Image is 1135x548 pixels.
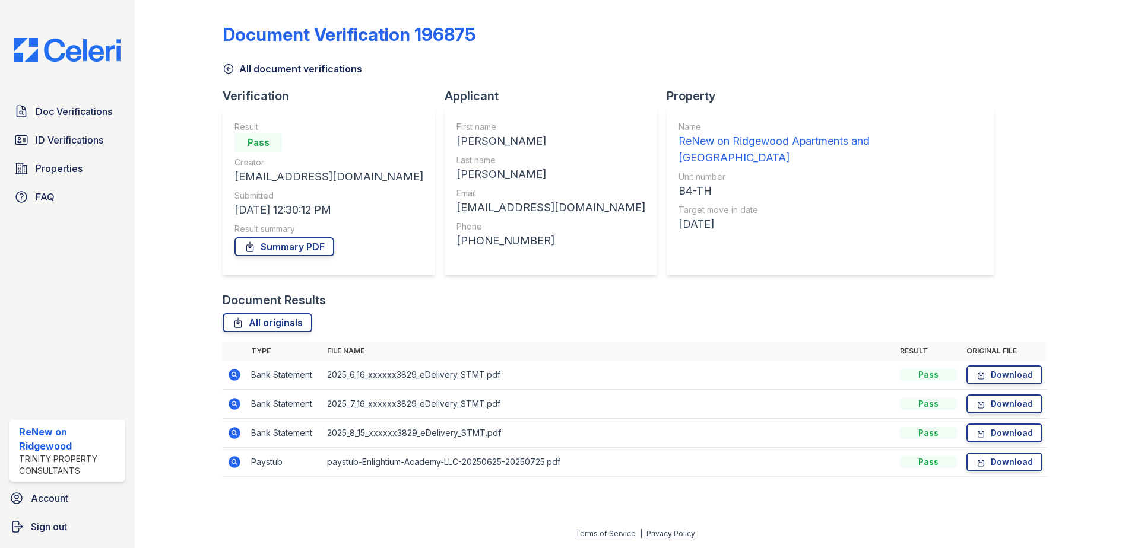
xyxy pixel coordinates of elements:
div: Creator [234,157,423,168]
td: Bank Statement [246,390,322,419]
div: | [640,529,642,538]
div: Verification [223,88,445,104]
span: Doc Verifications [36,104,112,119]
th: File name [322,342,895,361]
img: CE_Logo_Blue-a8612792a0a2168367f1c8372b55b34899dd931a85d93a1a3d3e32e68fde9ad4.png [5,38,130,62]
div: [DATE] 12:30:12 PM [234,202,423,218]
div: [EMAIL_ADDRESS][DOMAIN_NAME] [456,199,645,216]
a: Terms of Service [575,529,636,538]
div: Document Results [223,292,326,308]
div: Pass [234,133,282,152]
a: All document verifications [223,62,362,76]
div: [PHONE_NUMBER] [456,232,645,249]
a: Download [966,365,1042,384]
div: ReNew on Ridgewood Apartments and [GEOGRAPHIC_DATA] [679,133,982,166]
div: Last name [456,154,645,166]
td: paystub-Enlightium-Academy-LLC-20250625-20250725.pdf [322,448,895,477]
div: Phone [456,221,645,232]
a: Account [5,486,130,510]
td: Bank Statement [246,361,322,390]
div: [EMAIL_ADDRESS][DOMAIN_NAME] [234,168,423,185]
td: 2025_7_16_xxxxxx3829_eDelivery_STMT.pdf [322,390,895,419]
div: Email [456,187,645,199]
div: Trinity Property Consultants [19,453,121,477]
div: Submitted [234,190,423,202]
span: FAQ [36,190,55,204]
div: B4-TH [679,183,982,199]
th: Result [895,342,962,361]
td: 2025_6_16_xxxxxx3829_eDelivery_STMT.pdf [322,361,895,390]
div: Document Verification 196875 [223,24,475,45]
span: Account [31,491,68,505]
td: Bank Statement [246,419,322,448]
div: Pass [900,398,957,410]
div: Name [679,121,982,133]
a: Summary PDF [234,237,334,256]
a: FAQ [9,185,125,209]
div: Target move in date [679,204,982,216]
a: Download [966,394,1042,413]
a: Privacy Policy [646,529,695,538]
a: ID Verifications [9,128,125,152]
div: Applicant [445,88,667,104]
td: 2025_8_15_xxxxxx3829_eDelivery_STMT.pdf [322,419,895,448]
a: Doc Verifications [9,100,125,123]
div: Pass [900,427,957,439]
div: [DATE] [679,216,982,232]
a: Name ReNew on Ridgewood Apartments and [GEOGRAPHIC_DATA] [679,121,982,166]
span: ID Verifications [36,133,103,147]
div: Property [667,88,1004,104]
a: All originals [223,313,312,332]
a: Sign out [5,515,130,539]
span: Sign out [31,520,67,534]
div: ReNew on Ridgewood [19,425,121,453]
span: Properties [36,161,83,176]
td: Paystub [246,448,322,477]
div: Pass [900,369,957,381]
div: Unit number [679,171,982,183]
th: Type [246,342,322,361]
th: Original file [962,342,1047,361]
a: Download [966,453,1042,471]
a: Download [966,423,1042,442]
div: Pass [900,456,957,468]
div: [PERSON_NAME] [456,166,645,183]
div: Result summary [234,223,423,235]
div: Result [234,121,423,133]
div: First name [456,121,645,133]
div: [PERSON_NAME] [456,133,645,149]
a: Properties [9,157,125,180]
